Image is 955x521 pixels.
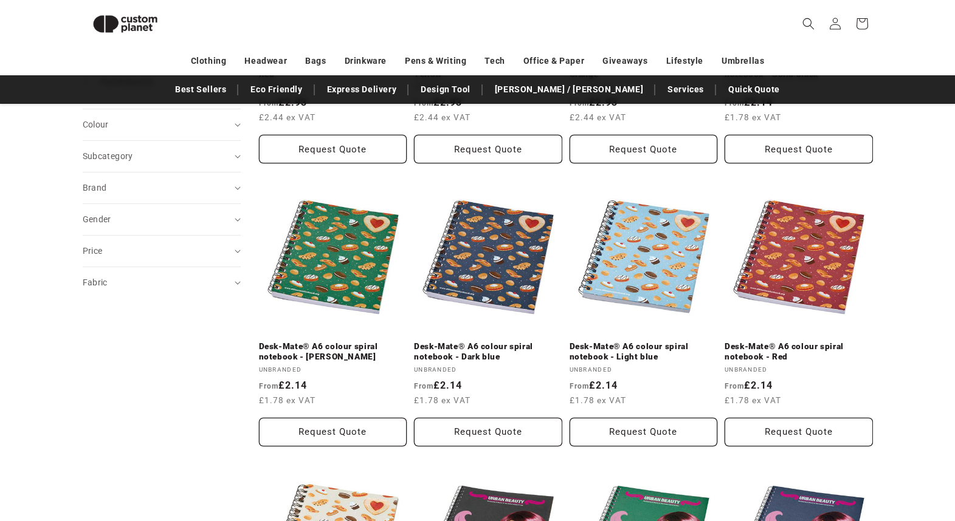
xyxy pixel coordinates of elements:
summary: Brand (0 selected) [83,172,241,203]
button: Request Quote [414,418,562,446]
button: Request Quote [259,135,407,163]
a: Desk-Mate® A6 colour spiral notebook - Light blue [570,341,718,363]
a: Desk-Mate® A6 colour spiral notebook - [PERSON_NAME] [259,341,407,363]
a: Best Sellers [169,79,232,100]
iframe: Chat Widget [752,390,955,521]
summary: Price [83,236,241,267]
a: Desk-Mate® A6 colour spiral notebook - Dark blue [414,341,562,363]
span: Fabric [83,278,108,287]
summary: Fabric (0 selected) [83,267,241,298]
a: Drinkware [345,50,387,72]
a: Pens & Writing [405,50,466,72]
button: Request Quote [570,418,718,446]
a: Office & Paper [523,50,584,72]
a: Quick Quote [722,79,786,100]
a: Umbrellas [722,50,764,72]
summary: Search [795,10,822,37]
a: Lifestyle [666,50,703,72]
span: Gender [83,214,111,224]
summary: Gender (0 selected) [83,204,241,235]
button: Request Quote [725,418,873,446]
span: Subcategory [83,151,133,161]
a: Eco Friendly [244,79,308,100]
a: [PERSON_NAME] / [PERSON_NAME] [489,79,649,100]
a: Giveaways [602,50,647,72]
a: Desk-Mate® A6 colour spiral notebook - Red [725,341,873,363]
span: Brand [83,183,107,192]
button: Request Quote [259,418,407,446]
a: Tech [484,50,505,72]
summary: Subcategory (0 selected) [83,141,241,172]
button: Request Quote [570,135,718,163]
a: Design Tool [415,79,477,100]
button: Request Quote [725,135,873,163]
a: Express Delivery [321,79,403,100]
a: Headwear [244,50,287,72]
a: Bags [305,50,326,72]
summary: Colour (0 selected) [83,109,241,140]
a: Services [661,79,710,100]
button: Request Quote [414,135,562,163]
span: Colour [83,120,109,129]
span: Price [83,246,103,256]
img: Custom Planet [83,5,168,43]
a: Clothing [191,50,227,72]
